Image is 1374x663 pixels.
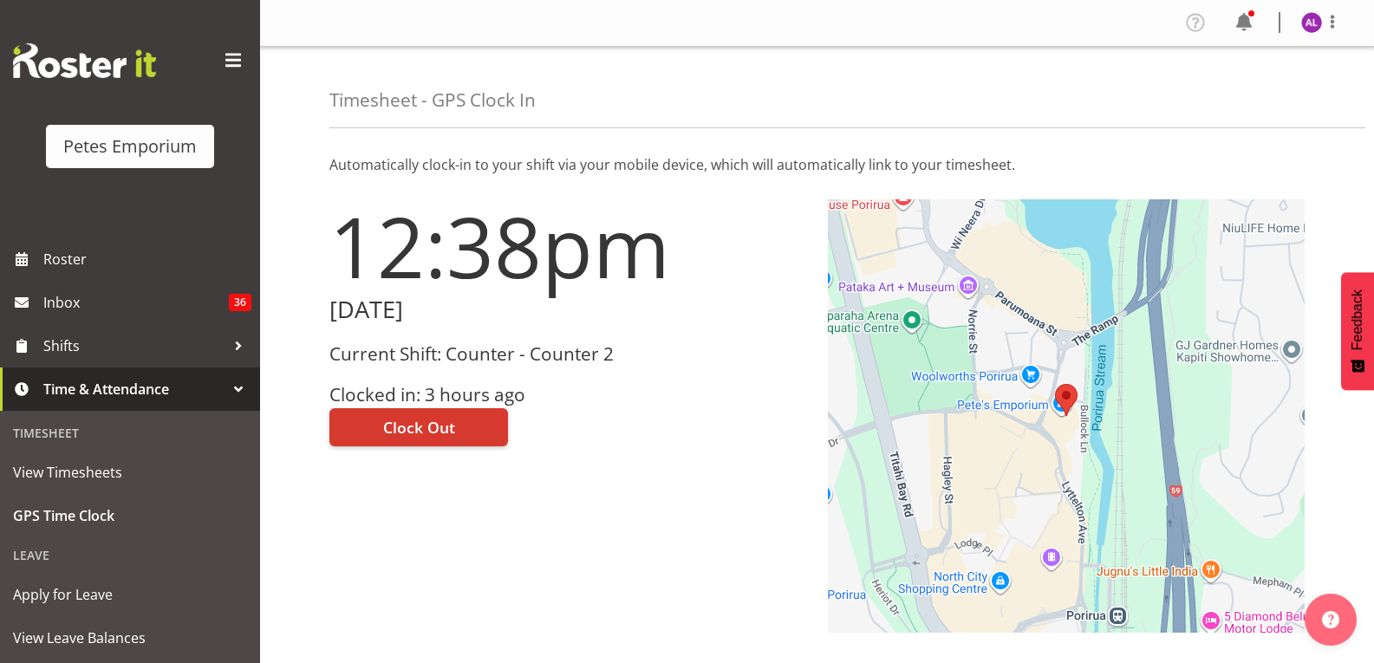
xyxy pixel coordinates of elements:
span: Apply for Leave [13,582,247,608]
p: Automatically clock-in to your shift via your mobile device, which will automatically link to you... [329,154,1305,175]
span: View Timesheets [13,459,247,485]
span: View Leave Balances [13,625,247,651]
h2: [DATE] [329,296,807,323]
span: 36 [229,294,251,311]
a: Apply for Leave [4,573,256,616]
a: GPS Time Clock [4,494,256,537]
div: Leave [4,537,256,573]
span: Time & Attendance [43,376,225,402]
span: Feedback [1350,289,1365,350]
h4: Timesheet - GPS Clock In [329,90,536,110]
h3: Current Shift: Counter - Counter 2 [329,344,807,364]
a: View Leave Balances [4,616,256,660]
div: Petes Emporium [63,133,197,159]
span: Clock Out [383,416,455,439]
img: abigail-lane11345.jpg [1301,12,1322,33]
span: Inbox [43,289,229,315]
h3: Clocked in: 3 hours ago [329,385,807,405]
div: Timesheet [4,415,256,451]
button: Clock Out [329,408,508,446]
span: GPS Time Clock [13,503,247,529]
span: Shifts [43,333,225,359]
img: help-xxl-2.png [1322,611,1339,628]
button: Feedback - Show survey [1341,272,1374,390]
a: View Timesheets [4,451,256,494]
img: Rosterit website logo [13,43,156,78]
h1: 12:38pm [329,199,807,293]
span: Roster [43,246,251,272]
